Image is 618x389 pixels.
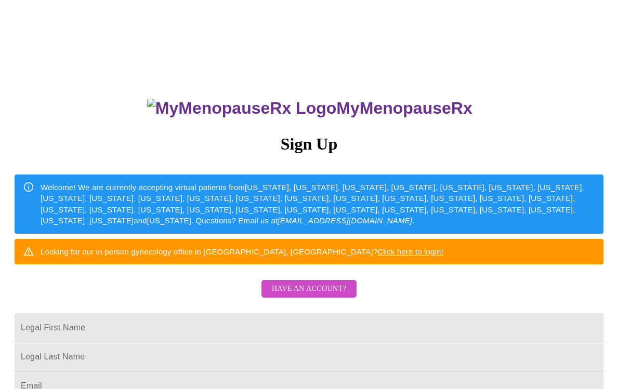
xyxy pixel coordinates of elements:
img: MyMenopauseRx Logo [147,99,336,118]
span: Have an account? [272,283,346,296]
a: Have an account? [259,291,359,300]
em: [EMAIL_ADDRESS][DOMAIN_NAME] [278,216,412,225]
h3: MyMenopauseRx [16,99,604,118]
div: Welcome! We are currently accepting virtual patients from [US_STATE], [US_STATE], [US_STATE], [US... [41,178,595,231]
button: Have an account? [261,280,357,298]
a: Click here to login! [377,247,443,256]
div: Looking for our in person gynecology office in [GEOGRAPHIC_DATA], [GEOGRAPHIC_DATA]? [41,242,443,261]
h3: Sign Up [15,135,603,154]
